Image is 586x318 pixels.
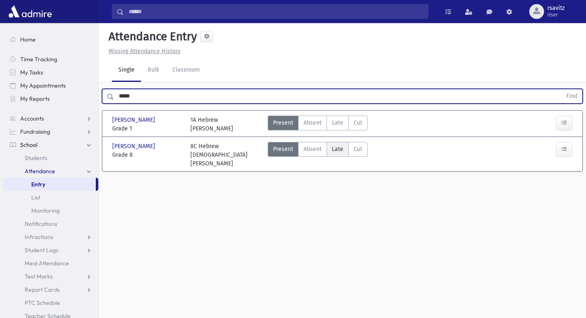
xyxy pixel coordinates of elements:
[3,92,98,105] a: My Reports
[3,244,98,257] a: Student Logs
[25,167,55,175] span: Attendance
[273,145,293,153] span: Present
[105,30,197,44] h5: Attendance Entry
[268,142,368,168] div: AttTypes
[3,79,98,92] a: My Appointments
[190,142,260,168] div: 8C Hebrew [DEMOGRAPHIC_DATA][PERSON_NAME]
[31,194,40,201] span: List
[354,145,362,153] span: Cut
[20,128,50,135] span: Fundraising
[25,260,69,267] span: Meal Attendance
[20,141,37,149] span: School
[3,191,98,204] a: List
[112,142,157,151] span: [PERSON_NAME]
[561,89,582,103] button: Find
[25,299,60,306] span: PTC Schedule
[166,59,206,82] a: Classroom
[112,124,182,133] span: Grade 1
[25,286,60,293] span: Report Cards
[3,138,98,151] a: School
[3,151,98,165] a: Students
[20,95,50,102] span: My Reports
[3,112,98,125] a: Accounts
[3,217,98,230] a: Notifications
[109,48,181,55] u: Missing Attendance History
[31,207,60,214] span: Monitoring
[303,118,322,127] span: Absent
[3,165,98,178] a: Attendance
[112,59,141,82] a: Single
[25,220,57,227] span: Notifications
[3,66,98,79] a: My Tasks
[25,233,53,241] span: Infractions
[190,116,233,133] div: 1A Hebrew [PERSON_NAME]
[3,230,98,244] a: Infractions
[112,116,157,124] span: [PERSON_NAME]
[112,151,182,159] span: Grade 8
[303,145,322,153] span: Absent
[25,273,53,280] span: Test Marks
[3,204,98,217] a: Monitoring
[20,56,57,63] span: Time Tracking
[3,270,98,283] a: Test Marks
[25,246,58,254] span: Student Logs
[3,33,98,46] a: Home
[3,283,98,296] a: Report Cards
[141,59,166,82] a: Bulk
[31,181,45,188] span: Entry
[3,125,98,138] a: Fundraising
[20,115,44,122] span: Accounts
[20,69,43,76] span: My Tasks
[124,4,428,19] input: Search
[332,118,343,127] span: Late
[25,154,47,162] span: Students
[547,12,565,18] span: User
[3,257,98,270] a: Meal Attendance
[20,82,66,89] span: My Appointments
[354,118,362,127] span: Cut
[3,296,98,309] a: PTC Schedule
[268,116,368,133] div: AttTypes
[105,48,181,55] a: Missing Attendance History
[273,118,293,127] span: Present
[332,145,343,153] span: Late
[20,36,36,43] span: Home
[3,53,98,66] a: Time Tracking
[3,178,96,191] a: Entry
[547,5,565,12] span: rsavitz
[7,3,54,20] img: AdmirePro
